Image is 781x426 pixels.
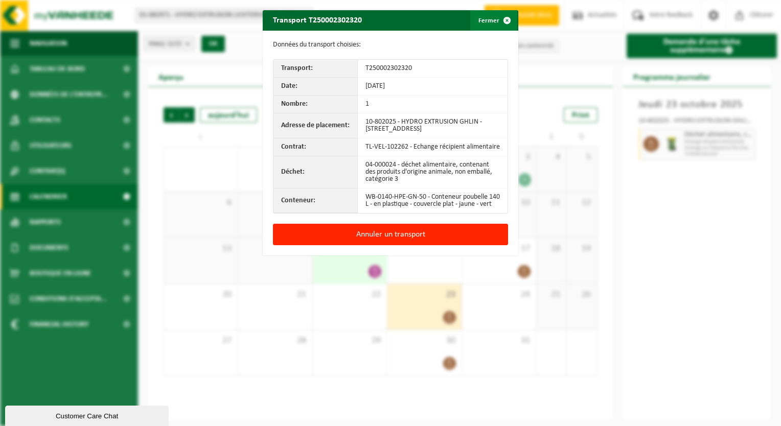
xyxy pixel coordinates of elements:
button: Fermer [470,10,517,31]
th: Transport: [273,60,358,78]
td: 1 [358,96,508,113]
th: Déchet: [273,156,358,188]
td: [DATE] [358,78,508,96]
td: TL-VEL-102262 - Echange récipient alimentaire [358,138,508,156]
td: 04-000024 - déchet alimentaire, contenant des produits d'origine animale, non emballé, catégorie 3 [358,156,508,188]
th: Contrat: [273,138,358,156]
td: WB-0140-HPE-GN-50 - Conteneur poubelle 140 L - en plastique - couvercle plat - jaune - vert [358,188,508,213]
th: Conteneur: [273,188,358,213]
iframe: chat widget [5,404,171,426]
button: Annuler un transport [273,224,508,245]
h2: Transport T250002302320 [263,10,372,30]
th: Nombre: [273,96,358,113]
td: T250002302320 [358,60,508,78]
p: Données du transport choisies: [273,41,508,49]
th: Date: [273,78,358,96]
th: Adresse de placement: [273,113,358,138]
td: 10-802025 - HYDRO EXTRUSION GHLIN - [STREET_ADDRESS] [358,113,508,138]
